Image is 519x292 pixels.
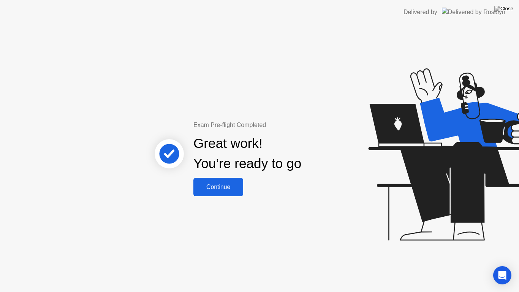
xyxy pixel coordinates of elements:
[196,184,241,190] div: Continue
[403,8,437,17] div: Delivered by
[193,121,350,130] div: Exam Pre-flight Completed
[193,178,243,196] button: Continue
[493,266,511,284] div: Open Intercom Messenger
[193,133,301,174] div: Great work! You’re ready to go
[442,8,505,16] img: Delivered by Rosalyn
[494,6,513,12] img: Close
